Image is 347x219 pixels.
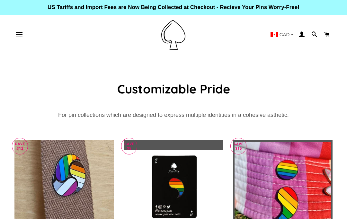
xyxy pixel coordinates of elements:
span: $15 [235,146,242,151]
span: $5 [127,146,131,151]
h1: Customizable Pride [14,80,333,97]
p: Save [121,138,137,154]
span: CAD [280,32,290,37]
div: For pin collections which are designed to express multiple identities in a cohesive asthetic. [14,110,333,119]
img: Pin-Ace [161,20,185,50]
p: Save [12,138,28,154]
span: $12 [17,146,23,151]
p: Save [231,138,246,154]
